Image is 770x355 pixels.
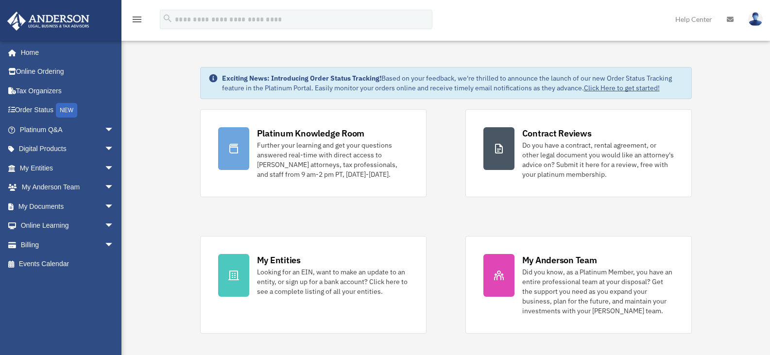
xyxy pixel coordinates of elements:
[7,254,129,274] a: Events Calendar
[7,62,129,82] a: Online Ordering
[104,216,124,236] span: arrow_drop_down
[104,178,124,198] span: arrow_drop_down
[7,235,129,254] a: Billingarrow_drop_down
[222,74,381,83] strong: Exciting News: Introducing Order Status Tracking!
[7,216,129,236] a: Online Learningarrow_drop_down
[465,109,692,197] a: Contract Reviews Do you have a contract, rental agreement, or other legal document you would like...
[257,254,301,266] div: My Entities
[104,197,124,217] span: arrow_drop_down
[104,235,124,255] span: arrow_drop_down
[131,14,143,25] i: menu
[56,103,77,118] div: NEW
[748,12,763,26] img: User Pic
[257,267,409,296] div: Looking for an EIN, want to make an update to an entity, or sign up for a bank account? Click her...
[200,236,427,334] a: My Entities Looking for an EIN, want to make an update to an entity, or sign up for a bank accoun...
[522,140,674,179] div: Do you have a contract, rental agreement, or other legal document you would like an attorney's ad...
[104,158,124,178] span: arrow_drop_down
[104,120,124,140] span: arrow_drop_down
[522,254,597,266] div: My Anderson Team
[7,120,129,139] a: Platinum Q&Aarrow_drop_down
[522,127,592,139] div: Contract Reviews
[162,13,173,24] i: search
[257,127,365,139] div: Platinum Knowledge Room
[104,139,124,159] span: arrow_drop_down
[7,101,129,120] a: Order StatusNEW
[7,139,129,159] a: Digital Productsarrow_drop_down
[522,267,674,316] div: Did you know, as a Platinum Member, you have an entire professional team at your disposal? Get th...
[257,140,409,179] div: Further your learning and get your questions answered real-time with direct access to [PERSON_NAM...
[7,81,129,101] a: Tax Organizers
[4,12,92,31] img: Anderson Advisors Platinum Portal
[7,197,129,216] a: My Documentsarrow_drop_down
[584,84,660,92] a: Click Here to get started!
[7,43,124,62] a: Home
[7,178,129,197] a: My Anderson Teamarrow_drop_down
[131,17,143,25] a: menu
[7,158,129,178] a: My Entitiesarrow_drop_down
[200,109,427,197] a: Platinum Knowledge Room Further your learning and get your questions answered real-time with dire...
[465,236,692,334] a: My Anderson Team Did you know, as a Platinum Member, you have an entire professional team at your...
[222,73,684,93] div: Based on your feedback, we're thrilled to announce the launch of our new Order Status Tracking fe...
